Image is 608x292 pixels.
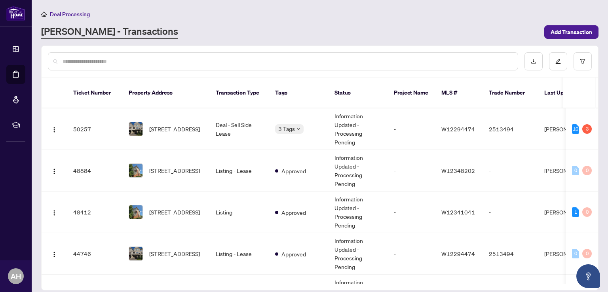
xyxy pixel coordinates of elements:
span: down [296,127,300,131]
td: 2513494 [483,108,538,150]
div: 3 [582,124,592,134]
td: - [483,150,538,192]
span: W12341041 [441,209,475,216]
td: - [483,192,538,233]
span: home [41,11,47,17]
td: [PERSON_NAME] [538,150,597,192]
button: filter [574,52,592,70]
th: MLS # [435,78,483,108]
td: Information Updated - Processing Pending [328,150,388,192]
span: edit [555,59,561,64]
button: Logo [48,123,61,135]
img: Logo [51,210,57,216]
td: - [388,233,435,275]
span: [STREET_ADDRESS] [149,166,200,175]
img: thumbnail-img [129,164,142,177]
span: Approved [281,167,306,175]
span: [STREET_ADDRESS] [149,125,200,133]
span: [STREET_ADDRESS] [149,208,200,216]
img: logo [6,6,25,21]
td: Listing - Lease [209,233,269,275]
button: Logo [48,164,61,177]
td: [PERSON_NAME] [538,108,597,150]
td: - [388,150,435,192]
div: 0 [572,166,579,175]
td: [PERSON_NAME] [538,233,597,275]
span: W12294474 [441,250,475,257]
span: 3 Tags [278,124,295,133]
span: Approved [281,208,306,217]
td: [PERSON_NAME] [538,192,597,233]
div: 0 [572,249,579,258]
th: Tags [269,78,328,108]
th: Trade Number [483,78,538,108]
button: Add Transaction [544,25,598,39]
th: Ticket Number [67,78,122,108]
span: Approved [281,250,306,258]
button: Open asap [576,264,600,288]
a: [PERSON_NAME] - Transactions [41,25,178,39]
span: W12348202 [441,167,475,174]
td: Listing - Lease [209,150,269,192]
td: Listing [209,192,269,233]
img: Logo [51,251,57,258]
img: Logo [51,127,57,133]
div: 0 [582,207,592,217]
img: thumbnail-img [129,247,142,260]
td: Information Updated - Processing Pending [328,108,388,150]
td: 50257 [67,108,122,150]
div: 0 [582,166,592,175]
td: Information Updated - Processing Pending [328,192,388,233]
th: Transaction Type [209,78,269,108]
span: Deal Processing [50,11,90,18]
img: thumbnail-img [129,205,142,219]
th: Last Updated By [538,78,597,108]
td: 44746 [67,233,122,275]
th: Property Address [122,78,209,108]
span: download [531,59,536,64]
span: [STREET_ADDRESS] [149,249,200,258]
div: 0 [582,249,592,258]
button: Logo [48,206,61,218]
div: 10 [572,124,579,134]
span: filter [580,59,585,64]
td: 48412 [67,192,122,233]
th: Status [328,78,388,108]
button: Logo [48,247,61,260]
span: W12294474 [441,125,475,133]
td: - [388,108,435,150]
td: Deal - Sell Side Lease [209,108,269,150]
img: thumbnail-img [129,122,142,136]
span: Add Transaction [551,26,592,38]
button: edit [549,52,567,70]
span: AH [11,271,21,282]
td: 2513494 [483,233,538,275]
td: Information Updated - Processing Pending [328,233,388,275]
td: 48884 [67,150,122,192]
th: Project Name [388,78,435,108]
img: Logo [51,168,57,174]
div: 1 [572,207,579,217]
td: - [388,192,435,233]
button: download [524,52,543,70]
